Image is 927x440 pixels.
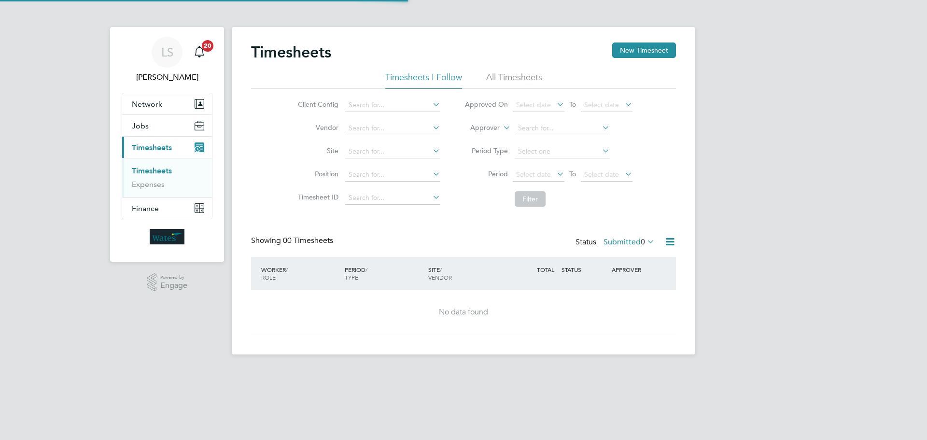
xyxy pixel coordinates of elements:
span: 00 Timesheets [283,236,333,245]
span: / [440,266,442,273]
span: / [286,266,288,273]
div: STATUS [559,261,609,278]
span: Jobs [132,121,149,130]
a: Powered byEngage [147,273,188,292]
label: Timesheet ID [295,193,338,201]
img: wates-logo-retina.png [150,229,184,244]
span: LS [161,46,173,58]
button: Filter [515,191,546,207]
label: Site [295,146,338,155]
label: Client Config [295,100,338,109]
input: Search for... [345,122,440,135]
button: New Timesheet [612,43,676,58]
div: Timesheets [122,158,212,197]
span: Timesheets [132,143,172,152]
input: Search for... [345,191,440,205]
label: Submitted [604,237,655,247]
a: Expenses [132,180,165,189]
label: Approved On [464,100,508,109]
div: WORKER [259,261,342,286]
span: Select date [584,170,619,179]
span: Finance [132,204,159,213]
input: Search for... [345,145,440,158]
span: Select date [516,100,551,109]
h2: Timesheets [251,43,331,62]
button: Jobs [122,115,212,136]
span: Select date [584,100,619,109]
li: Timesheets I Follow [385,71,462,89]
button: Timesheets [122,137,212,158]
button: Network [122,93,212,114]
label: Approver [456,123,500,133]
span: Powered by [160,273,187,282]
span: Network [132,99,162,109]
div: PERIOD [342,261,426,286]
span: Engage [160,282,187,290]
input: Select one [515,145,610,158]
div: SITE [426,261,509,286]
div: No data found [261,307,666,317]
a: LS[PERSON_NAME] [122,37,212,83]
span: TOTAL [537,266,554,273]
label: Period Type [464,146,508,155]
input: Search for... [345,168,440,182]
nav: Main navigation [110,27,224,262]
button: Finance [122,198,212,219]
span: 0 [641,237,645,247]
div: Status [576,236,657,249]
span: VENDOR [428,273,452,281]
div: APPROVER [609,261,660,278]
li: All Timesheets [486,71,542,89]
input: Search for... [515,122,610,135]
span: To [566,168,579,180]
span: Lorraine Smith [122,71,212,83]
span: Select date [516,170,551,179]
a: Timesheets [132,166,172,175]
a: 20 [190,37,209,68]
span: / [365,266,367,273]
span: To [566,98,579,111]
span: ROLE [261,273,276,281]
label: Position [295,170,338,178]
label: Period [464,170,508,178]
div: Showing [251,236,335,246]
span: 20 [202,40,213,52]
label: Vendor [295,123,338,132]
span: TYPE [345,273,358,281]
a: Go to home page [122,229,212,244]
input: Search for... [345,99,440,112]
